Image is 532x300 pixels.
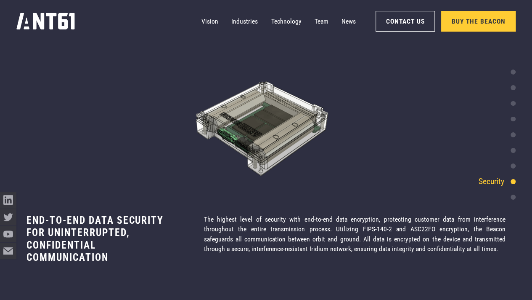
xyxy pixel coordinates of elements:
a: Buy the Beacon [441,11,516,32]
a: Technology [271,13,302,29]
a: Vision [201,13,218,29]
a: News [341,13,356,29]
a: home [16,11,75,32]
a: Contact Us [376,11,435,32]
a: Team [315,13,328,29]
div: Security [479,175,504,187]
h2: End-to-End Data Security for Uninterrupted, Confidential Communication [26,214,177,264]
div: The highest level of security with end-to-end data encryption, protecting customer data from inte... [204,214,505,274]
a: Industries [231,13,258,29]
